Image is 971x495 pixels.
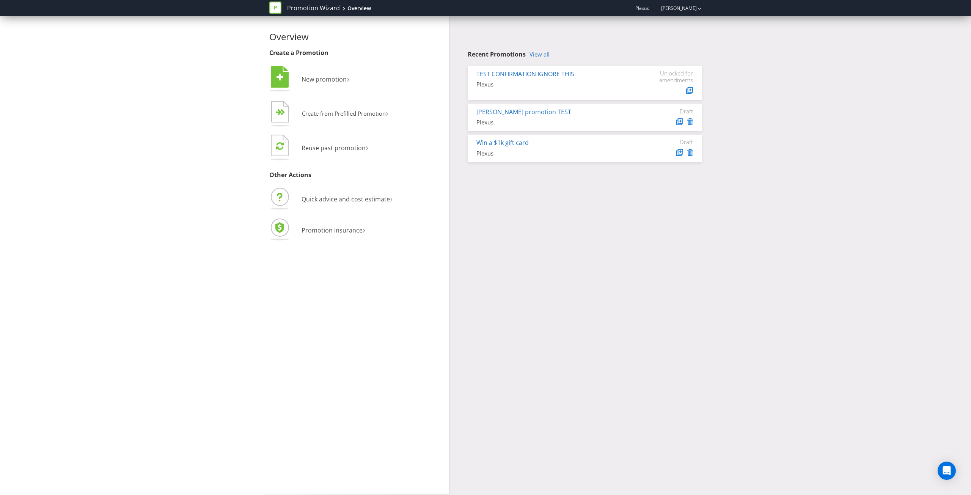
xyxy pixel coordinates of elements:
[347,5,371,12] div: Overview
[347,72,349,85] span: ›
[269,226,365,234] a: Promotion insurance›
[302,144,366,152] span: Reuse past promotion
[647,108,693,115] div: Draft
[276,141,284,150] tspan: 
[476,80,636,88] div: Plexus
[529,51,550,58] a: View all
[269,99,389,129] button: Create from Prefilled Promotion›
[386,107,388,119] span: ›
[938,462,956,480] div: Open Intercom Messenger
[366,141,368,153] span: ›
[647,70,693,83] div: Unlocked for amendments
[269,172,443,179] h3: Other Actions
[476,118,636,126] div: Plexus
[476,138,529,147] a: Win a $1k gift card
[654,5,697,11] a: [PERSON_NAME]
[647,138,693,145] div: Draft
[363,223,365,236] span: ›
[476,108,571,116] a: [PERSON_NAME] promotion TEST
[302,110,386,117] span: Create from Prefilled Promotion
[476,149,636,157] div: Plexus
[302,195,390,203] span: Quick advice and cost estimate
[635,5,649,11] span: Plexus
[302,75,347,83] span: New promotion
[468,50,526,58] span: Recent Promotions
[277,73,283,82] tspan: 
[287,4,340,13] a: Promotion Wizard
[269,32,443,42] h2: Overview
[280,109,285,116] tspan: 
[390,192,393,204] span: ›
[269,50,443,57] h3: Create a Promotion
[476,70,574,78] a: TEST CONFIRMATION IGNORE THIS
[302,226,363,234] span: Promotion insurance
[269,195,393,203] a: Quick advice and cost estimate›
